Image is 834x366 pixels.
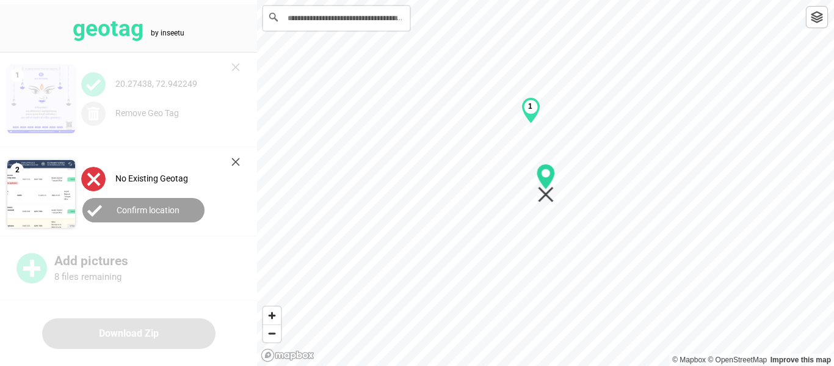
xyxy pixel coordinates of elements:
[263,325,281,342] span: Zoom out
[231,158,240,166] img: cross
[672,356,706,364] a: Mapbox
[528,102,532,111] b: 1
[263,307,281,324] button: Zoom in
[537,164,556,203] div: Map marker
[10,163,24,177] span: 2
[115,174,188,183] label: No Existing Geotag
[73,15,143,42] tspan: geotag
[82,198,205,222] button: Confirm location
[117,205,179,215] label: Confirm location
[263,6,410,31] input: Search
[81,167,106,191] img: uploadImagesAlt
[263,324,281,342] button: Zoom out
[261,348,314,362] a: Mapbox logo
[151,29,184,37] tspan: by inseetu
[708,356,767,364] a: OpenStreetMap
[771,356,831,364] a: Map feedback
[521,97,540,124] div: Map marker
[7,160,75,228] img: 2Q==
[811,11,823,23] img: toggleLayer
